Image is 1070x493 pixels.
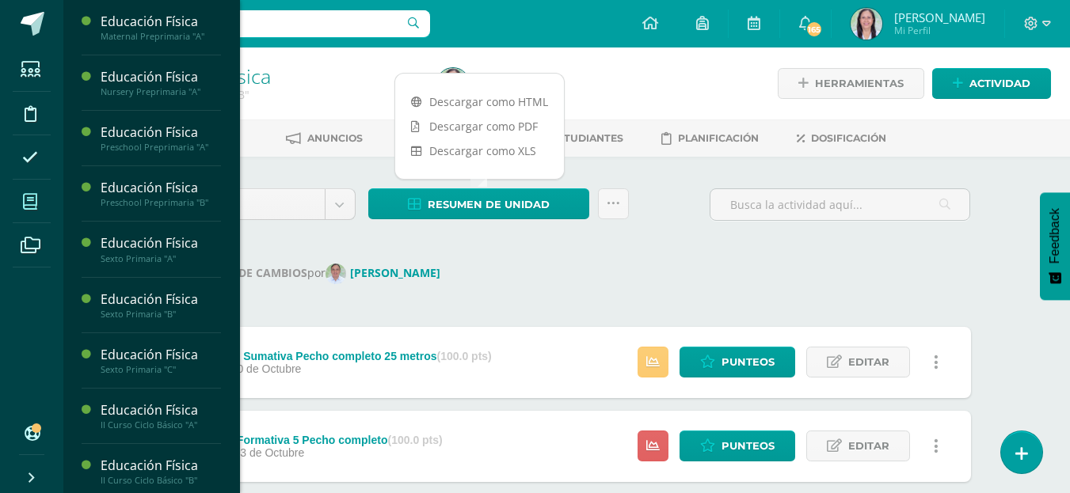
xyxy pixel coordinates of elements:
[851,8,882,40] img: 9369708c4837e0f9cfcc62545362beb5.png
[101,13,221,31] div: Educación Física
[101,309,221,320] div: Sexto Primaria "B"
[678,132,759,144] span: Planificación
[101,346,221,364] div: Educación Física
[176,189,313,219] span: Unidad 4
[680,347,795,377] a: Punteos
[101,179,221,197] div: Educación Física
[395,89,564,114] a: Descargar como HTML
[350,265,440,280] strong: [PERSON_NAME]
[1048,208,1062,264] span: Feedback
[395,114,564,138] a: Descargar como PDF
[680,430,795,461] a: Punteos
[101,86,221,97] div: Nursery Preprimaria "A"
[326,264,346,284] img: a7d04fabb49ee917d76a2b47dbb1df29.png
[1040,192,1070,300] button: Feedback - Mostrar encuesta
[286,126,363,151] a: Anuncios
[894,9,985,25] span: [PERSON_NAME]
[437,350,492,362] strong: (100.0 pts)
[661,126,759,151] a: Planificación
[778,68,924,99] a: Herramientas
[101,123,221,142] div: Educación Física
[307,132,363,144] span: Anuncios
[124,87,418,102] div: II Curso Ciclo Básico 'B'
[101,197,221,208] div: Preschool Preprimaria "B"
[528,126,623,151] a: Estudiantes
[124,65,418,87] h1: Educación Física
[163,264,971,284] div: por
[101,123,221,153] a: Educación FísicaPreschool Preprimaria "A"
[368,188,589,219] a: Resumen de unidad
[894,24,985,37] span: Mi Perfil
[437,68,469,100] img: 9369708c4837e0f9cfcc62545362beb5.png
[395,138,564,163] a: Descargar como XLS
[811,132,886,144] span: Dosificación
[969,69,1030,98] span: Actividad
[74,10,430,37] input: Busca un usuario...
[101,142,221,153] div: Preschool Preprimaria "A"
[805,21,823,38] span: 165
[428,190,550,219] span: Resumen de unidad
[101,290,221,320] a: Educación FísicaSexto Primaria "B"
[101,419,221,430] div: II Curso Ciclo Básico "A"
[101,475,221,486] div: II Curso Ciclo Básico "B"
[101,234,221,252] div: Educación Física
[387,434,442,446] strong: (100.0 pts)
[551,132,623,144] span: Estudiantes
[101,457,221,486] a: Educación FísicaII Curso Ciclo Básico "B"
[815,69,904,98] span: Herramientas
[932,68,1051,99] a: Actividad
[101,13,221,42] a: Educación FísicaMaternal Preprimaria "A"
[848,431,889,461] span: Editar
[101,68,221,86] div: Educación Física
[231,362,302,375] span: 10 de Octubre
[101,290,221,309] div: Educación Física
[101,31,221,42] div: Maternal Preprimaria "A"
[101,68,221,97] a: Educación FísicaNursery Preprimaria "A"
[101,401,221,430] a: Educación FísicaII Curso Ciclo Básico "A"
[101,364,221,375] div: Sexto Primaria "C"
[234,446,305,459] span: 03 de Octubre
[181,434,442,446] div: PMA Nota Formativa 5 Pecho completo
[164,189,355,219] a: Unidad 4
[326,265,447,280] a: [PERSON_NAME]
[710,189,969,220] input: Busca la actividad aquí...
[101,234,221,264] a: Educación FísicaSexto Primaria "A"
[101,401,221,419] div: Educación Física
[101,457,221,475] div: Educación Física
[848,347,889,377] span: Editar
[101,179,221,208] a: Educación FísicaPreschool Preprimaria "B"
[797,126,886,151] a: Dosificación
[101,346,221,375] a: Educación FísicaSexto Primaria "C"
[181,350,491,362] div: Evaluación Sumativa Pecho completo 25 metros
[101,253,221,264] div: Sexto Primaria "A"
[722,347,775,377] span: Punteos
[722,431,775,461] span: Punteos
